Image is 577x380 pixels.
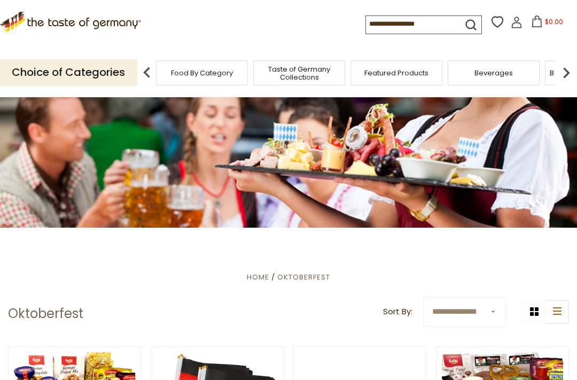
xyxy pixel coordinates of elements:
a: Taste of Germany Collections [256,65,342,81]
a: Featured Products [364,69,428,77]
a: Beverages [474,69,513,77]
a: Home [247,272,269,282]
a: Food By Category [171,69,233,77]
img: previous arrow [136,62,158,83]
img: next arrow [556,62,577,83]
h1: Oktoberfest [8,306,83,322]
button: $0.00 [525,15,570,32]
label: Sort By: [383,305,412,319]
span: $0.00 [545,17,563,26]
a: Oktoberfest [277,272,330,282]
